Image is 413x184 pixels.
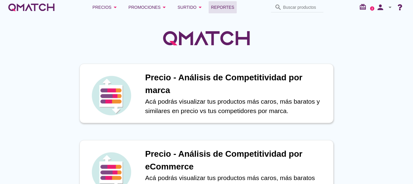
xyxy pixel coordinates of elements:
[124,1,173,13] button: Promociones
[275,4,282,11] i: search
[209,1,237,13] a: Reportes
[386,4,394,11] i: arrow_drop_down
[211,4,234,11] span: Reportes
[283,2,320,12] input: Buscar productos
[112,4,119,11] i: arrow_drop_down
[145,148,327,173] h1: Precio - Análisis de Competitividad por eCommerce
[173,1,209,13] button: Surtido
[7,1,56,13] a: white-qmatch-logo
[372,7,373,10] text: 2
[161,4,168,11] i: arrow_drop_down
[71,64,342,123] a: iconPrecio - Análisis de Competitividad por marcaAcá podrás visualizar tus productos más caros, m...
[93,4,119,11] div: Precios
[90,74,132,117] img: icon
[359,3,369,11] i: redeem
[88,1,124,13] button: Precios
[370,6,374,11] a: 2
[145,71,327,97] h1: Precio - Análisis de Competitividad por marca
[177,4,204,11] div: Surtido
[374,3,386,12] i: person
[128,4,168,11] div: Promociones
[145,97,327,116] p: Acá podrás visualizar tus productos más caros, más baratos y similares en precio vs tus competido...
[197,4,204,11] i: arrow_drop_down
[161,23,252,53] img: QMatchLogo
